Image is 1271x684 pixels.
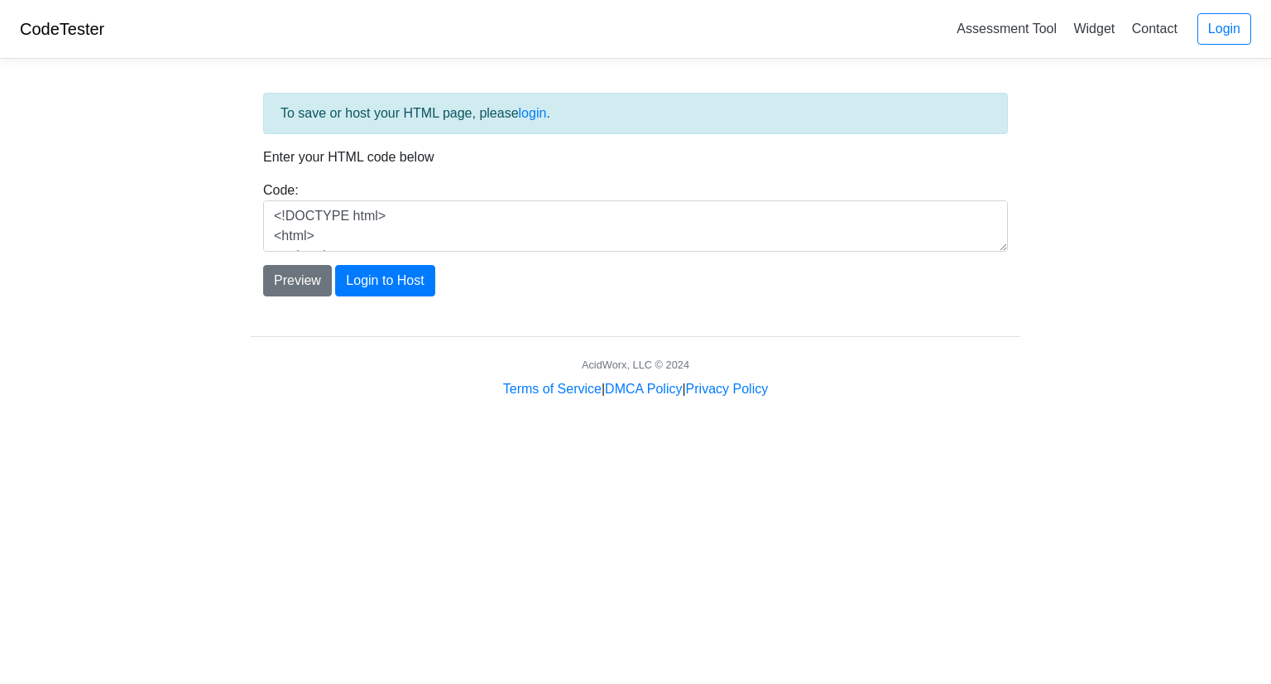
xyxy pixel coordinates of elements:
[263,93,1008,134] div: To save or host your HTML page, please .
[263,147,1008,167] p: Enter your HTML code below
[20,20,104,38] a: CodeTester
[503,382,602,396] a: Terms of Service
[263,265,332,296] button: Preview
[335,265,434,296] button: Login to Host
[251,181,1020,252] div: Code:
[503,379,768,399] div: | |
[950,15,1063,42] a: Assessment Tool
[1125,15,1184,42] a: Contact
[1067,15,1121,42] a: Widget
[263,200,1008,252] textarea: <!DOCTYPE html> <html> <head> <title>Test</title> </head> <body> <h1>Hello, world!</h1> </body> <...
[686,382,769,396] a: Privacy Policy
[1197,13,1251,45] a: Login
[582,357,689,373] div: AcidWorx, LLC © 2024
[605,382,682,396] a: DMCA Policy
[519,106,547,120] a: login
